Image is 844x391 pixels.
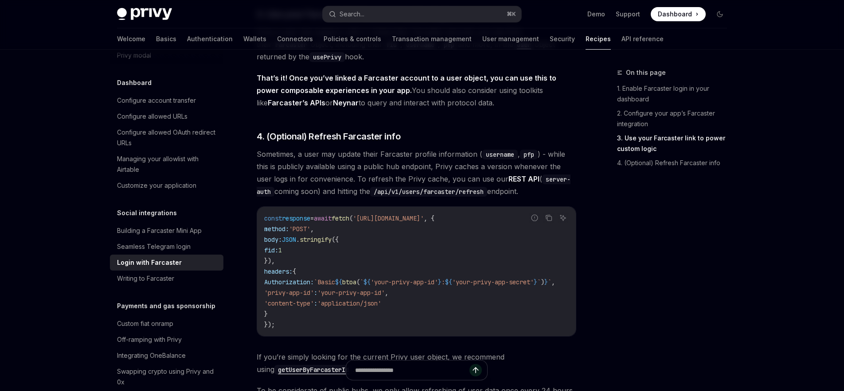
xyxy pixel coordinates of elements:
img: dark logo [117,8,172,20]
span: ⌘ K [507,11,516,18]
a: 1. Enable Farcaster login in your dashboard [617,81,734,106]
a: Welcome [117,28,145,50]
a: Basics [156,28,176,50]
span: '[URL][DOMAIN_NAME]' [353,214,424,222]
a: Wallets [243,28,266,50]
span: If you’re simply looking for the current Privy user object, we recommend using . [257,351,576,376]
a: Configure allowed URLs [110,108,223,124]
span: 'privy-app-id' [264,289,314,297]
div: Integrating OneBalance [117,350,186,361]
span: ${ [445,278,452,286]
span: You should also consider using toolkits like or to query and interact with protocol data. [257,72,576,109]
span: await [314,214,332,222]
div: Seamless Telegram login [117,241,191,252]
span: ` [360,278,363,286]
div: Managing your allowlist with Airtable [117,154,218,175]
span: ( [349,214,353,222]
span: } [438,278,442,286]
span: ({ [332,236,339,244]
span: 'your-privy-app-id' [371,278,438,286]
div: Custom fiat onramp [117,318,173,329]
a: Writing to Farcaster [110,271,223,286]
a: User management [482,28,539,50]
span: : [442,278,445,286]
span: , [385,289,388,297]
span: } [544,278,548,286]
button: Search...⌘K [323,6,521,22]
button: Report incorrect code [529,212,540,224]
div: Configure account transfer [117,95,196,106]
span: method: [264,225,289,233]
a: Seamless Telegram login [110,239,223,255]
a: Managing your allowlist with Airtable [110,151,223,178]
a: REST API [508,174,539,184]
code: username [482,150,518,159]
span: 'your-privy-app-secret' [452,278,534,286]
button: Copy the contents from the code block [543,212,555,224]
div: Customize your application [117,180,196,191]
a: Configure allowed OAuth redirect URLs [110,124,223,151]
h5: Payments and gas sponsorship [117,301,215,311]
div: Swapping crypto using Privy and 0x [117,366,218,387]
a: 2. Configure your app’s Farcaster integration [617,106,734,131]
a: Farcaster’s APIs [268,98,325,108]
span: } [264,310,268,318]
span: response [282,214,310,222]
code: pfp [520,150,538,159]
span: ) [541,278,544,286]
a: Dashboard [651,7,706,21]
span: } [534,278,537,286]
span: 'POST' [289,225,310,233]
span: 'your-privy-app-id' [317,289,385,297]
strong: That’s it! Once you’ve linked a Farcaster account to a user object, you can use this to power com... [257,74,556,95]
a: Transaction management [392,28,472,50]
div: Search... [340,9,364,19]
button: Send message [469,364,482,376]
div: Off-ramping with Privy [117,334,182,345]
a: 4. (Optional) Refresh Farcaster info [617,156,734,170]
span: 4. (Optional) Refresh Farcaster info [257,130,400,143]
span: stringify [300,236,332,244]
a: API reference [621,28,664,50]
span: JSON [282,236,296,244]
span: ` [537,278,541,286]
button: Toggle dark mode [713,7,727,21]
a: Custom fiat onramp [110,316,223,332]
a: Off-ramping with Privy [110,332,223,348]
span: : [314,289,317,297]
span: body: [264,236,282,244]
span: fetch [332,214,349,222]
span: ${ [335,278,342,286]
span: { [293,267,296,275]
button: Ask AI [557,212,569,224]
span: , [551,278,555,286]
h5: Dashboard [117,77,152,88]
span: Authorization: [264,278,314,286]
div: Building a Farcaster Mini App [117,225,202,236]
span: = [310,214,314,222]
span: Sometimes, a user may update their Farcaster profile information ( , ) - while this is publicly a... [257,148,576,197]
code: /api/v1/users/farcaster/refresh [370,187,487,197]
span: `Basic [314,278,335,286]
span: : [314,299,317,307]
span: , { [424,214,434,222]
div: Login with Farcaster [117,257,182,268]
span: 'application/json' [317,299,381,307]
span: headers: [264,267,293,275]
span: }), [264,257,275,265]
a: Recipes [586,28,611,50]
span: 1 [278,246,282,254]
a: Building a Farcaster Mini App [110,223,223,239]
span: Dashboard [658,10,692,19]
a: Security [550,28,575,50]
div: Writing to Farcaster [117,273,174,284]
a: Login with Farcaster [110,255,223,271]
a: Swapping crypto using Privy and 0x [110,364,223,390]
a: Support [616,10,640,19]
span: , [310,225,314,233]
span: 'content-type' [264,299,314,307]
a: Neynar [333,98,359,108]
a: Policies & controls [324,28,381,50]
span: ${ [363,278,371,286]
span: ` [548,278,551,286]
